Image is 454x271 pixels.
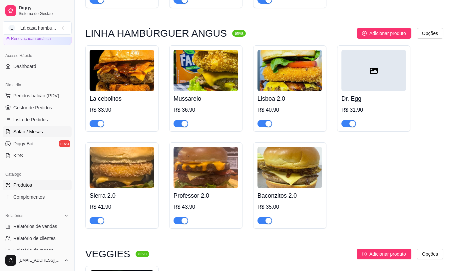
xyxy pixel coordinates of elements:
[3,233,72,244] a: Relatório de clientes
[422,30,438,37] span: Opções
[3,80,72,90] div: Dia a dia
[13,235,56,242] span: Relatório de clientes
[3,192,72,202] a: Complementos
[3,252,72,268] button: [EMAIL_ADDRESS][DOMAIN_NAME]
[257,203,322,211] div: R$ 35,00
[85,250,130,258] h3: VEGGIES
[257,191,322,200] h4: Baconzitos 2.0
[3,61,72,72] a: Dashboard
[19,5,69,11] span: Diggy
[3,169,72,180] div: Catálogo
[422,250,438,258] span: Opções
[369,30,406,37] span: Adicionar produto
[3,221,72,232] a: Relatórios de vendas
[257,94,322,103] h4: Lisboa 2.0
[136,251,149,257] sup: ativa
[362,252,367,256] span: plus-circle
[13,152,23,159] span: KDS
[85,29,227,37] h3: LINHA HAMBÚRGUER ANGUS
[90,94,154,103] h4: La cebolitos
[174,94,238,103] h4: Mussarelo
[90,203,154,211] div: R$ 41,90
[174,147,238,188] img: product-image
[417,28,443,39] button: Opções
[3,180,72,190] a: Produtos
[90,106,154,114] div: R$ 33,90
[369,250,406,258] span: Adicionar produto
[3,102,72,113] a: Gestor de Pedidos
[232,30,246,37] sup: ativa
[417,249,443,259] button: Opções
[257,50,322,91] img: product-image
[11,36,51,41] article: Renovação automática
[3,138,72,149] a: Diggy Botnovo
[13,140,34,147] span: Diggy Bot
[13,182,32,188] span: Produtos
[257,147,322,188] img: product-image
[174,191,238,200] h4: Professor 2.0
[90,191,154,200] h4: Sierra 2.0
[174,203,238,211] div: R$ 43,90
[13,223,57,230] span: Relatórios de vendas
[13,116,48,123] span: Lista de Pedidos
[357,249,411,259] button: Adicionar produto
[8,25,15,31] span: L
[3,3,72,19] a: DiggySistema de Gestão
[13,247,54,254] span: Relatório de mesas
[19,258,61,263] span: [EMAIL_ADDRESS][DOMAIN_NAME]
[3,245,72,256] a: Relatório de mesas
[13,63,36,70] span: Dashboard
[3,126,72,137] a: Salão / Mesas
[13,92,59,99] span: Pedidos balcão (PDV)
[90,147,154,188] img: product-image
[20,25,56,31] div: Lá casa hambu ...
[13,104,52,111] span: Gestor de Pedidos
[341,94,406,103] h4: Dr. Egg
[174,50,238,91] img: product-image
[3,21,72,35] button: Select a team
[13,128,43,135] span: Salão / Mesas
[357,28,411,39] button: Adicionar produto
[3,90,72,101] button: Pedidos balcão (PDV)
[362,31,367,36] span: plus-circle
[90,50,154,91] img: product-image
[257,106,322,114] div: R$ 40,90
[341,106,406,114] div: R$ 31,90
[3,150,72,161] a: KDS
[3,50,72,61] div: Acesso Rápido
[174,106,238,114] div: R$ 36,90
[5,213,23,218] span: Relatórios
[3,114,72,125] a: Lista de Pedidos
[13,194,45,200] span: Complementos
[19,11,69,16] span: Sistema de Gestão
